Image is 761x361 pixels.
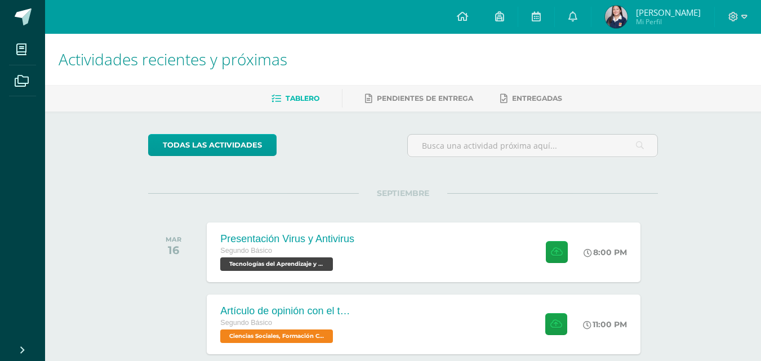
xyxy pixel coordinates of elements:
[500,90,562,108] a: Entregadas
[286,94,319,102] span: Tablero
[220,257,333,271] span: Tecnologías del Aprendizaje y la Comunicación 'A'
[408,135,657,157] input: Busca una actividad próxima aquí...
[512,94,562,102] span: Entregadas
[636,7,701,18] span: [PERSON_NAME]
[166,243,181,257] div: 16
[59,48,287,70] span: Actividades recientes y próximas
[272,90,319,108] a: Tablero
[220,329,333,343] span: Ciencias Sociales, Formación Ciudadana e Interculturalidad 'A'
[636,17,701,26] span: Mi Perfil
[220,305,355,317] div: Artículo de opinión con el tema "Las 2 Guatemalas"
[365,90,473,108] a: Pendientes de entrega
[359,188,447,198] span: SEPTIEMBRE
[220,247,272,255] span: Segundo Básico
[148,134,277,156] a: todas las Actividades
[166,235,181,243] div: MAR
[377,94,473,102] span: Pendientes de entrega
[605,6,628,28] img: 94f2c78d5a9f833833166952f9b0ac0a.png
[583,319,627,329] div: 11:00 PM
[584,247,627,257] div: 8:00 PM
[220,319,272,327] span: Segundo Básico
[220,233,354,245] div: Presentación Virus y Antivirus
